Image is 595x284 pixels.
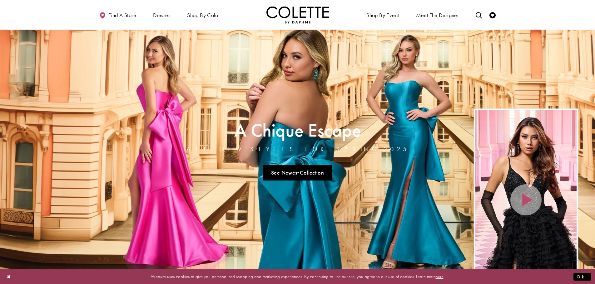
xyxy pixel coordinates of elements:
[187,12,220,18] span: Shop by color
[436,273,444,280] a: here
[488,6,497,23] a: Check Wishlist
[185,162,411,183] ul: Slider Links
[4,271,14,282] button: Close Dialog
[108,12,136,18] span: Find a store
[365,6,400,23] span: Shop By Event
[186,6,221,23] span: Shop by color
[266,6,329,23] img: Colette by Daphne
[151,6,172,23] span: Dresses
[263,165,332,181] a: See Newest Collection A Chique Escape All New Styles For Spring 2025
[416,12,459,18] span: Meet the designer
[414,6,461,23] a: Meet the designer
[45,272,550,281] p: Website uses cookies to give you personalized shopping and marketing experiences. By continuing t...
[573,273,591,281] button: Submit Dialog
[474,6,483,23] a: Toggle search
[366,12,399,18] span: Shop By Event
[266,6,329,23] a: Visit Home Page
[98,6,138,23] a: Find a store
[153,12,170,18] span: Dresses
